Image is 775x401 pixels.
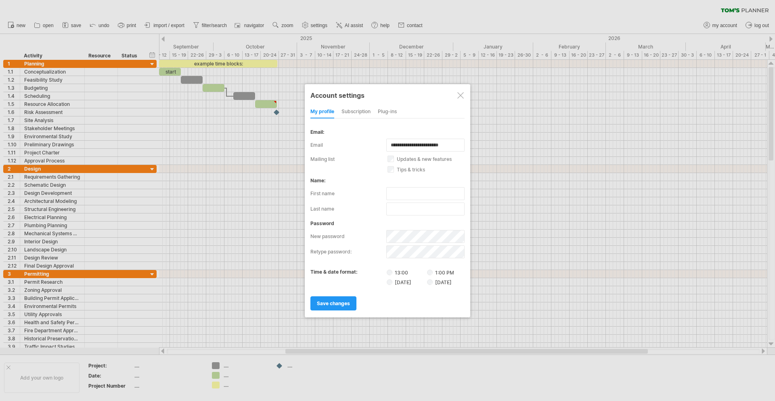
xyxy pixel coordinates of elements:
input: [DATE] [387,279,392,285]
div: Plug-ins [378,106,397,118]
input: 1:00 PM [427,270,433,275]
input: [DATE] [427,279,433,285]
div: subscription [341,106,371,118]
div: password [310,220,465,226]
a: save changes [310,296,356,310]
label: 13:00 [387,269,426,276]
label: retype password: [310,245,386,258]
label: time & date format: [310,269,358,275]
div: email: [310,129,465,135]
div: Account settings [310,88,465,102]
div: my profile [310,106,334,118]
label: 1:00 PM [427,270,454,276]
label: last name [310,203,386,215]
label: [DATE] [427,279,452,285]
label: updates & new features [387,156,474,162]
label: email [310,139,386,152]
label: [DATE] [387,279,426,285]
label: mailing list [310,156,387,162]
label: new password [310,230,386,243]
input: 13:00 [387,270,392,275]
label: first name [310,187,386,200]
label: tips & tricks [387,167,474,173]
span: save changes [317,300,350,306]
div: name: [310,177,465,184]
